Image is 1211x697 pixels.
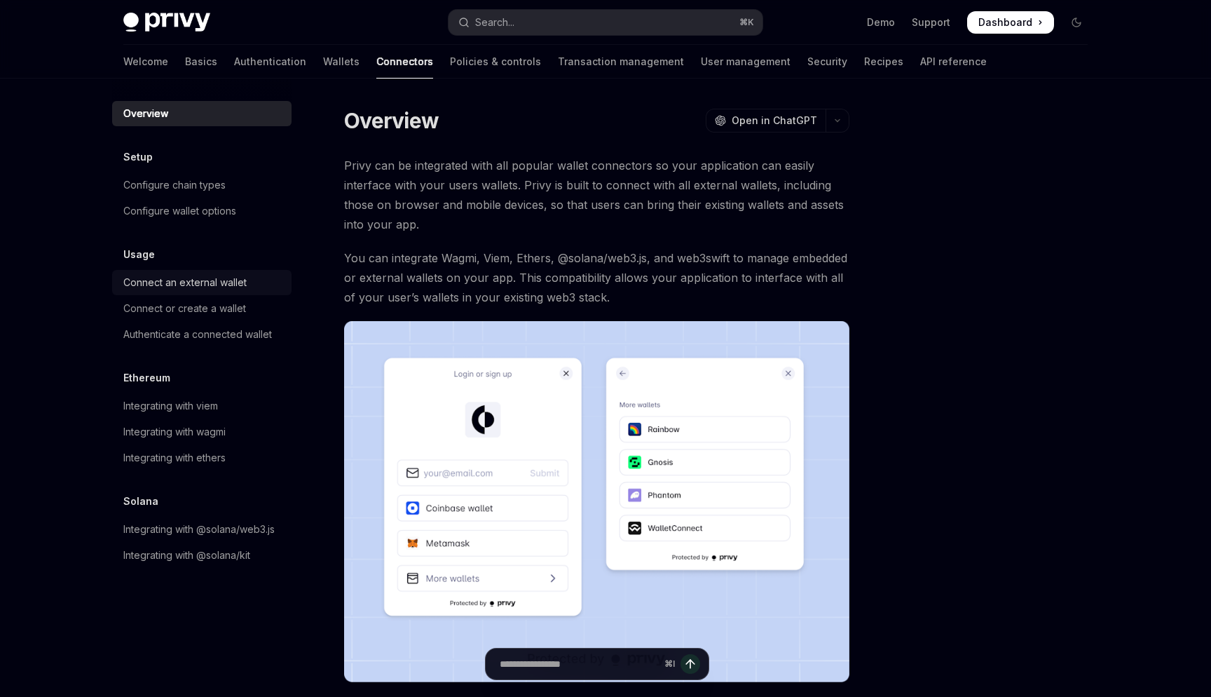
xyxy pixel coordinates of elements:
[123,547,250,564] div: Integrating with @solana/kit
[123,105,168,122] div: Overview
[123,45,168,79] a: Welcome
[112,322,292,347] a: Authenticate a connected wallet
[112,296,292,321] a: Connect or create a wallet
[123,370,170,386] h5: Ethereum
[112,172,292,198] a: Configure chain types
[112,270,292,295] a: Connect an external wallet
[701,45,791,79] a: User management
[123,398,218,414] div: Integrating with viem
[344,156,849,234] span: Privy can be integrated with all popular wallet connectors so your application can easily interfa...
[500,649,659,679] input: Ask a question...
[123,149,153,165] h5: Setup
[732,114,817,128] span: Open in ChatGPT
[967,11,1054,34] a: Dashboard
[680,654,700,674] button: Send message
[112,101,292,126] a: Overview
[123,203,236,219] div: Configure wallet options
[558,45,684,79] a: Transaction management
[123,13,210,32] img: dark logo
[112,393,292,419] a: Integrating with viem
[185,45,217,79] a: Basics
[864,45,903,79] a: Recipes
[123,177,226,194] div: Configure chain types
[739,17,754,28] span: ⌘ K
[344,321,849,682] img: Connectors3
[449,10,762,35] button: Open search
[920,45,987,79] a: API reference
[112,198,292,224] a: Configure wallet options
[344,248,849,307] span: You can integrate Wagmi, Viem, Ethers, @solana/web3.js, and web3swift to manage embedded or exter...
[112,419,292,445] a: Integrating with wagmi
[123,246,155,263] h5: Usage
[123,521,275,538] div: Integrating with @solana/web3.js
[123,449,226,466] div: Integrating with ethers
[450,45,541,79] a: Policies & controls
[112,445,292,471] a: Integrating with ethers
[344,108,439,133] h1: Overview
[912,15,950,29] a: Support
[807,45,847,79] a: Security
[475,14,514,31] div: Search...
[706,109,826,133] button: Open in ChatGPT
[123,300,246,317] div: Connect or create a wallet
[1065,11,1088,34] button: Toggle dark mode
[323,45,360,79] a: Wallets
[123,493,158,510] h5: Solana
[234,45,306,79] a: Authentication
[978,15,1032,29] span: Dashboard
[123,274,247,291] div: Connect an external wallet
[867,15,895,29] a: Demo
[123,326,272,343] div: Authenticate a connected wallet
[123,424,226,440] div: Integrating with wagmi
[376,45,433,79] a: Connectors
[112,517,292,542] a: Integrating with @solana/web3.js
[112,543,292,568] a: Integrating with @solana/kit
